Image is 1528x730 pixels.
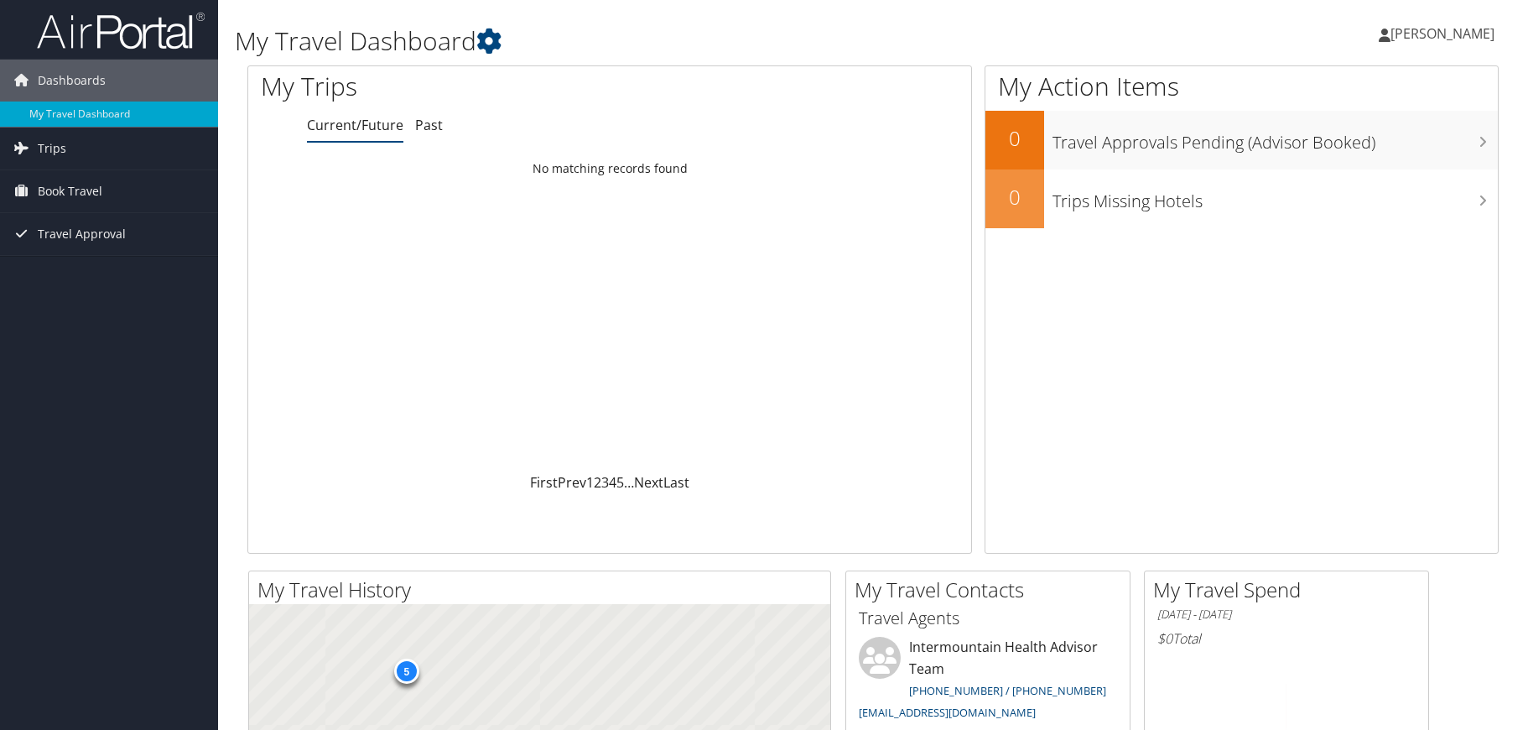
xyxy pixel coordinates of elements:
a: Last [663,473,689,492]
span: Dashboards [38,60,106,102]
a: 4 [609,473,616,492]
img: airportal-logo.png [37,11,205,50]
h2: My Travel Contacts [855,576,1130,604]
a: 5 [616,473,624,492]
a: Past [415,116,443,134]
span: Travel Approval [38,213,126,255]
span: … [624,473,634,492]
h3: Travel Agents [859,607,1117,630]
a: Current/Future [307,116,403,134]
span: Trips [38,128,66,169]
a: [PHONE_NUMBER] / [PHONE_NUMBER] [909,683,1106,698]
h2: 0 [985,124,1044,153]
h1: My Travel Dashboard [235,23,1086,59]
h6: [DATE] - [DATE] [1157,607,1416,623]
h6: Total [1157,629,1416,648]
a: 3 [601,473,609,492]
a: [PERSON_NAME] [1379,8,1511,59]
a: 0Travel Approvals Pending (Advisor Booked) [985,111,1498,169]
span: $0 [1157,629,1172,648]
a: 2 [594,473,601,492]
a: First [530,473,558,492]
h1: My Action Items [985,69,1498,104]
a: Next [634,473,663,492]
h3: Trips Missing Hotels [1052,181,1498,213]
h1: My Trips [261,69,657,104]
a: 0Trips Missing Hotels [985,169,1498,228]
h3: Travel Approvals Pending (Advisor Booked) [1052,123,1498,154]
a: Prev [558,473,586,492]
div: 5 [393,659,418,684]
span: [PERSON_NAME] [1390,24,1494,43]
h2: My Travel History [257,576,830,604]
h2: 0 [985,183,1044,211]
span: Book Travel [38,170,102,212]
td: No matching records found [248,154,971,184]
a: 1 [586,473,594,492]
li: Intermountain Health Advisor Team [850,637,1125,727]
a: [EMAIL_ADDRESS][DOMAIN_NAME] [859,705,1036,720]
h2: My Travel Spend [1153,576,1428,604]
